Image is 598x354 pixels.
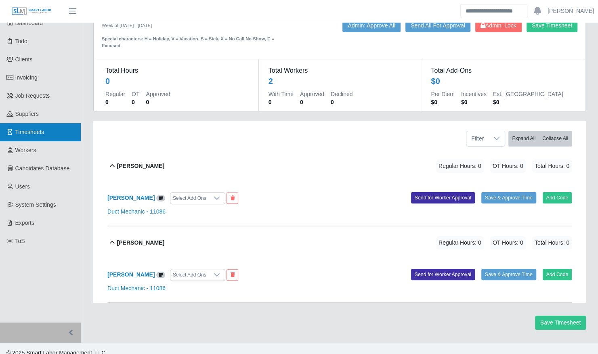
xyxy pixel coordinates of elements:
[508,131,539,147] button: Expand All
[532,236,572,249] span: Total Hours: 0
[227,269,238,281] button: End Worker & Remove from the Timesheet
[269,75,273,87] div: 2
[436,236,484,249] span: Regular Hours: 0
[493,98,563,106] dd: $0
[107,150,572,182] button: [PERSON_NAME] Regular Hours: 0 OT Hours: 0 Total Hours: 0
[548,7,594,15] a: [PERSON_NAME]
[481,269,536,280] button: Save & Approve Time
[405,19,470,32] button: Send All For Approval
[532,159,572,173] span: Total Hours: 0
[11,7,52,16] img: SLM Logo
[105,98,125,106] dd: 0
[300,90,324,98] dt: Approved
[102,29,293,49] div: Special characters: H = Holiday, V = Vacation, S = Sick, X = No Call No Show, E = Excused
[105,66,249,75] dt: Total Hours
[107,285,166,291] a: Duct Mechanic - 11086
[156,271,165,278] a: View/Edit Notes
[15,220,34,226] span: Exports
[15,129,44,135] span: Timesheets
[411,192,475,203] button: Send for Worker Approval
[269,98,294,106] dd: 0
[481,192,536,203] button: Save & Approve Time
[107,208,166,215] a: Duct Mechanic - 11086
[15,92,50,99] span: Job Requests
[508,131,572,147] div: bulk actions
[543,192,572,203] button: Add Code
[15,20,43,26] span: Dashboard
[156,195,165,201] a: View/Edit Notes
[170,269,209,281] div: Select Add Ons
[132,98,139,106] dd: 0
[269,66,411,75] dt: Total Workers
[227,193,238,204] button: End Worker & Remove from the Timesheet
[431,90,454,98] dt: Per Diem
[493,90,563,98] dt: Est. [GEOGRAPHIC_DATA]
[411,269,475,280] button: Send for Worker Approval
[105,90,125,98] dt: Regular
[15,74,38,81] span: Invoicing
[107,195,155,201] a: [PERSON_NAME]
[460,4,527,18] input: Search
[527,19,577,32] button: Save Timesheet
[436,159,484,173] span: Regular Hours: 0
[475,19,522,32] button: Admin: Lock
[342,19,401,32] button: Admin: Approve All
[105,75,110,87] div: 0
[15,147,36,153] span: Workers
[480,22,516,29] span: Admin: Lock
[107,226,572,259] button: [PERSON_NAME] Regular Hours: 0 OT Hours: 0 Total Hours: 0
[431,66,574,75] dt: Total Add-Ons
[107,271,155,278] a: [PERSON_NAME]
[15,165,70,172] span: Candidates Database
[331,98,353,106] dd: 0
[146,90,170,98] dt: Approved
[490,159,526,173] span: OT Hours: 0
[490,236,526,249] span: OT Hours: 0
[146,98,170,106] dd: 0
[466,131,489,146] span: Filter
[15,56,33,63] span: Clients
[539,131,572,147] button: Collapse All
[132,90,139,98] dt: OT
[543,269,572,280] button: Add Code
[117,162,164,170] b: [PERSON_NAME]
[461,98,487,106] dd: $0
[300,98,324,106] dd: 0
[15,238,25,244] span: ToS
[431,98,454,106] dd: $0
[269,90,294,98] dt: With Time
[15,111,39,117] span: Suppliers
[431,75,440,87] div: $0
[117,239,164,247] b: [PERSON_NAME]
[102,22,293,29] div: Week of [DATE] - [DATE]
[170,193,209,204] div: Select Add Ons
[535,316,586,330] button: Save Timesheet
[461,90,487,98] dt: Incentives
[15,201,56,208] span: System Settings
[15,183,30,190] span: Users
[331,90,353,98] dt: Declined
[15,38,27,44] span: Todo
